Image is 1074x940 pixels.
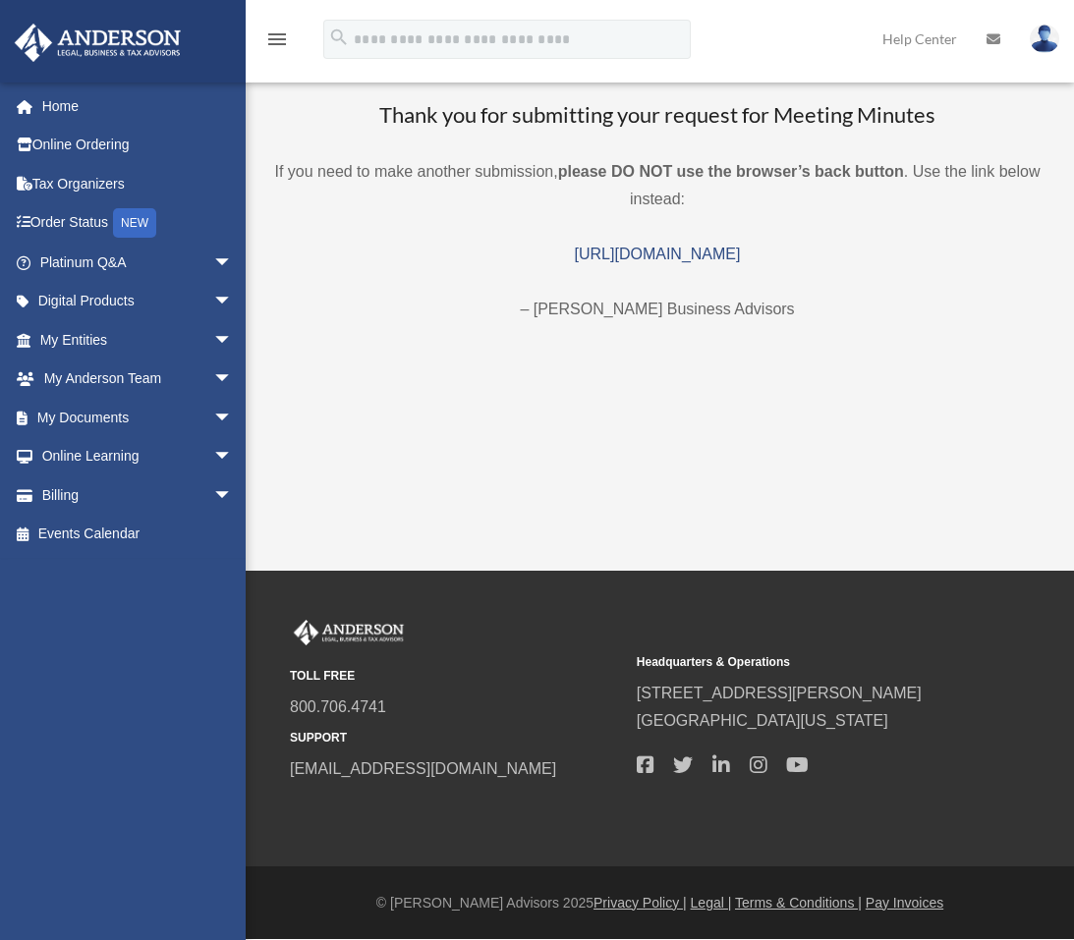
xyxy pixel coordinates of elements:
i: menu [265,28,289,51]
a: Events Calendar [14,515,262,554]
a: My Anderson Teamarrow_drop_down [14,359,262,399]
span: arrow_drop_down [213,243,253,283]
a: Terms & Conditions | [735,895,862,911]
a: [EMAIL_ADDRESS][DOMAIN_NAME] [290,760,556,777]
a: My Documentsarrow_drop_down [14,398,262,437]
span: arrow_drop_down [213,398,253,438]
h3: Thank you for submitting your request for Meeting Minutes [265,100,1049,131]
a: Home [14,86,262,126]
img: User Pic [1030,25,1059,53]
small: SUPPORT [290,728,623,748]
a: Pay Invoices [866,895,943,911]
small: TOLL FREE [290,666,623,687]
a: [URL][DOMAIN_NAME] [575,246,741,262]
span: arrow_drop_down [213,475,253,516]
a: Platinum Q&Aarrow_drop_down [14,243,262,282]
div: © [PERSON_NAME] Advisors 2025 [246,891,1074,915]
b: please DO NOT use the browser’s back button [558,163,904,180]
a: Digital Productsarrow_drop_down [14,282,262,321]
a: [STREET_ADDRESS][PERSON_NAME] [637,685,922,701]
span: arrow_drop_down [213,282,253,322]
img: Anderson Advisors Platinum Portal [9,24,187,62]
small: Headquarters & Operations [637,652,970,673]
a: Privacy Policy | [594,895,687,911]
p: If you need to make another submission, . Use the link below instead: [265,158,1049,213]
span: arrow_drop_down [213,320,253,360]
a: My Entitiesarrow_drop_down [14,320,262,359]
div: NEW [113,208,156,238]
p: – [PERSON_NAME] Business Advisors [265,296,1049,323]
a: Tax Organizers [14,164,262,203]
a: Billingarrow_drop_down [14,475,262,515]
img: Anderson Advisors Platinum Portal [290,620,408,645]
span: arrow_drop_down [213,437,253,477]
a: Legal | [691,895,732,911]
span: arrow_drop_down [213,359,253,400]
a: menu [265,34,289,51]
a: Online Learningarrow_drop_down [14,437,262,476]
a: Order StatusNEW [14,203,262,244]
i: search [328,27,350,48]
a: [GEOGRAPHIC_DATA][US_STATE] [637,712,888,729]
a: Online Ordering [14,126,262,165]
a: 800.706.4741 [290,698,386,715]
